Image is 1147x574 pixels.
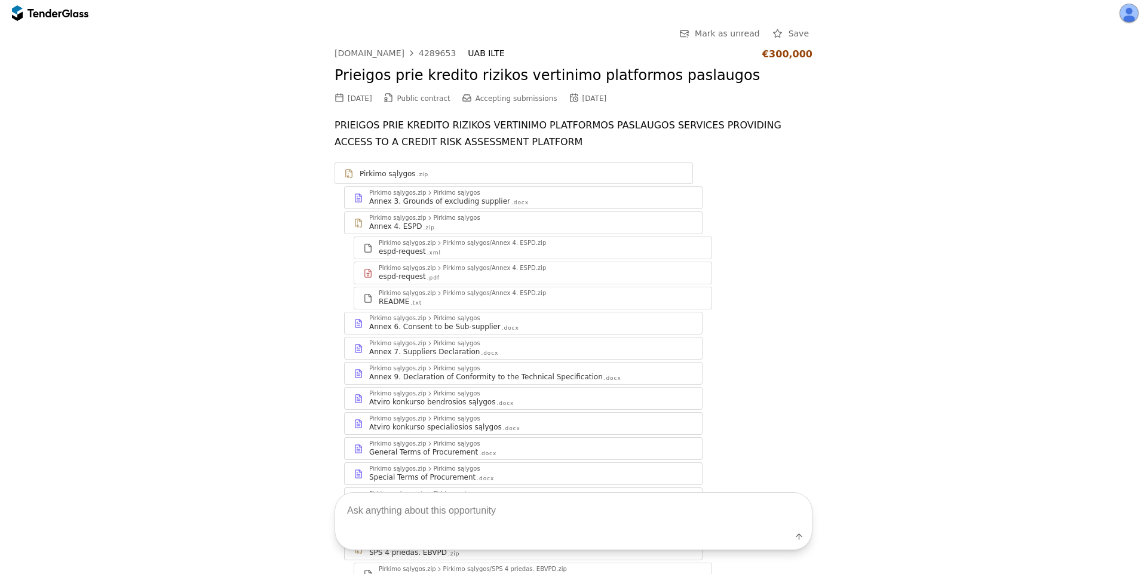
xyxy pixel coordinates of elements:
div: Pirkimo sąlygos/Annex 4. ESPD.zip [443,290,547,296]
div: Pirkimo sąlygos.zip [369,391,427,397]
div: Annex 7. Suppliers Declaration [369,347,480,357]
a: Pirkimo sąlygos.zipPirkimo sąlygosAtviro konkurso bendrosios sąlygos.docx [344,387,703,410]
div: .docx [503,425,520,432]
div: .docx [479,450,496,458]
h2: Prieigos prie kredito rizikos vertinimo platformos paslaugos [335,66,812,86]
a: Pirkimo sąlygos.zipPirkimo sąlygosAnnex 3. Grounds of excluding supplier.docx [344,186,703,209]
div: UAB ILTE [468,48,750,59]
div: Pirkimo sąlygos.zip [369,416,427,422]
div: Pirkimo sąlygos [434,466,480,472]
div: .docx [511,199,529,207]
div: espd-request [379,247,426,256]
div: Pirkimo sąlygos [434,215,480,221]
div: Pirkimo sąlygos.zip [369,366,427,372]
div: .docx [481,349,498,357]
div: Pirkimo sąlygos.zip [369,315,427,321]
div: Annex 9. Declaration of Conformity to the Technical Specification [369,372,603,382]
div: espd-request [379,272,426,281]
div: Atviro konkurso bendrosios sąlygos [369,397,495,407]
a: [DOMAIN_NAME]4289653 [335,48,456,58]
a: Pirkimo sąlygos.zip [335,162,693,184]
span: Save [789,29,809,38]
div: README [379,297,409,306]
div: Pirkimo sąlygos [434,366,480,372]
div: .pdf [427,274,440,282]
a: Pirkimo sąlygos.zipPirkimo sąlygosAnnex 9. Declaration of Conformity to the Technical Specificati... [344,362,703,385]
div: Pirkimo sąlygos.zip [369,190,427,196]
div: Pirkimo sąlygos/Annex 4. ESPD.zip [443,265,547,271]
div: Pirkimo sąlygos [434,441,480,447]
div: Pirkimo sąlygos.zip [369,215,427,221]
span: Public contract [397,94,450,103]
a: Pirkimo sąlygos.zipPirkimo sąlygos/Annex 4. ESPD.zipREADME.txt [354,287,712,309]
div: Pirkimo sąlygos.zip [379,265,436,271]
div: .docx [502,324,519,332]
a: Pirkimo sąlygos.zipPirkimo sąlygos/Annex 4. ESPD.zipespd-request.xml [354,237,712,259]
div: 4289653 [419,49,456,57]
div: [DATE] [582,94,607,103]
div: .docx [604,375,621,382]
div: Pirkimo sąlygos.zip [379,240,436,246]
a: Pirkimo sąlygos.zipPirkimo sąlygos/Annex 4. ESPD.zipespd-request.pdf [354,262,712,284]
a: Pirkimo sąlygos.zipPirkimo sąlygosGeneral Terms of Procurement.docx [344,437,703,460]
div: Annex 4. ESPD [369,222,422,231]
div: Pirkimo sąlygos.zip [369,466,427,472]
div: Pirkimo sąlygos.zip [369,340,427,346]
div: €300,000 [762,48,812,60]
button: Mark as unread [676,26,763,41]
span: Accepting submissions [476,94,557,103]
a: Pirkimo sąlygos.zipPirkimo sąlygosAnnex 6. Consent to be Sub-supplier.docx [344,312,703,334]
div: Pirkimo sąlygos.zip [379,290,436,296]
a: Pirkimo sąlygos.zipPirkimo sąlygosAnnex 7. Suppliers Declaration.docx [344,337,703,360]
div: Atviro konkurso specialiosios sąlygos [369,422,502,432]
div: General Terms of Procurement [369,447,478,457]
div: [DATE] [348,94,372,103]
div: Pirkimo sąlygos [434,416,480,422]
div: [DOMAIN_NAME] [335,49,404,57]
button: Save [769,26,812,41]
div: Pirkimo sąlygos.zip [369,441,427,447]
div: Annex 6. Consent to be Sub-supplier [369,322,501,331]
div: .zip [423,224,434,232]
div: Pirkimo sąlygos [360,169,416,179]
a: Pirkimo sąlygos.zipPirkimo sąlygosAnnex 4. ESPD.zip [344,211,703,234]
span: Mark as unread [695,29,760,38]
a: Pirkimo sąlygos.zipPirkimo sąlygosAtviro konkurso specialiosios sąlygos.docx [344,412,703,435]
div: .txt [410,299,422,307]
div: .zip [417,171,428,179]
p: PRIEIGOS PRIE KREDITO RIZIKOS VERTINIMO PLATFORMOS PASLAUGOS SERVICES PROVIDING ACCESS TO A CREDI... [335,117,812,151]
div: Pirkimo sąlygos [434,190,480,196]
a: Pirkimo sąlygos.zipPirkimo sąlygosSpecial Terms of Procurement.docx [344,462,703,485]
div: .xml [427,249,441,257]
div: Pirkimo sąlygos [434,340,480,346]
div: .docx [496,400,514,407]
div: Annex 3. Grounds of excluding supplier [369,197,510,206]
div: Pirkimo sąlygos [434,315,480,321]
div: Pirkimo sąlygos/Annex 4. ESPD.zip [443,240,547,246]
div: Pirkimo sąlygos [434,391,480,397]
